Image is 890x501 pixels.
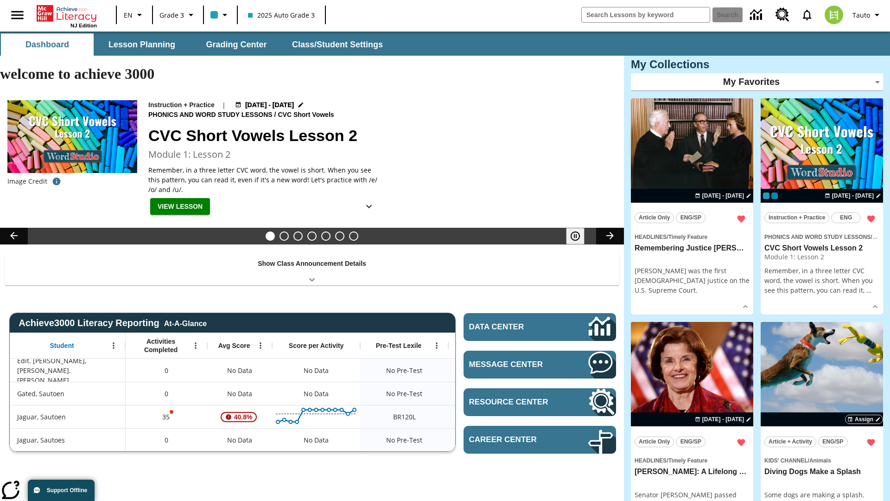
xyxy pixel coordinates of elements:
div: No Data, Gated, Sautoen [299,385,333,403]
span: Article Only [639,437,670,447]
button: Lesson Planning [95,33,188,56]
span: Jaguar, Sautoes [17,435,65,445]
span: … [866,286,871,295]
button: Image credit: TOXIC CAT/Shutterstock [47,173,66,190]
button: Instruction + Practice [764,212,829,223]
span: [DATE] - [DATE] [245,100,294,110]
span: ENG [840,213,852,223]
div: No Data, Edit. Lisette, Sauto. Lisette [207,359,272,382]
button: Open side menu [4,1,31,29]
span: ENG/SP [680,213,701,223]
div: , 40.8%, Attention! This student's Average First Try Score of 40.8% is below 65%, Jaguar, Sautoen [207,405,272,428]
div: No Data, Jaguar, Sautoes [448,428,536,451]
button: Remove from Favorites [863,434,879,451]
button: Grade: Grade 3, Select a grade [156,6,200,23]
div: No Data, Gated, Sautoen [207,382,272,405]
span: Score per Activity [289,341,344,350]
a: Data Center [744,2,770,28]
button: Show Details [738,300,752,314]
h3: Remembering Justice O'Connor [635,244,750,253]
span: Assign [855,415,873,424]
h3: CVC Short Vowels Lesson 2 [764,244,879,253]
div: 0, Edit. Lisette, Sauto. Lisette [126,359,207,382]
p: Instruction + Practice [148,100,215,110]
div: 0, Jaguar, Sautoes [126,428,207,451]
button: Lesson carousel, Next [596,228,624,244]
span: Topic: Kids' Channel/Animals [764,455,879,465]
button: Class color is light blue. Change class color [207,6,234,23]
button: Slide 7 Career Lesson [349,231,358,241]
span: Topic: Phonics and Word Study Lessons/CVC Short Vowels [764,231,879,242]
span: Kids' Channel [764,457,808,464]
span: Animals [809,457,831,464]
span: No Pre-Test, Gated, Sautoen [386,389,422,398]
button: Open Menu [430,339,444,353]
span: | [222,100,226,110]
span: 0 [165,435,168,445]
button: Slide 1 CVC Short Vowels Lesson 2 [266,231,275,241]
span: / [871,232,877,241]
button: Remove from Favorites [733,211,750,227]
img: avatar image [825,6,843,24]
span: [DATE] - [DATE] [702,415,744,424]
span: Phonics and Word Study Lessons [148,110,274,120]
button: Remove from Favorites [863,211,879,227]
h3: Dianne Feinstein: A Lifelong Leader [635,467,750,477]
button: ENG [831,212,861,223]
span: Gated, Sautoen [17,389,64,398]
button: Remove from Favorites [733,434,750,451]
h3: Module 1: Lesson 2 [148,148,613,161]
span: No Data [222,430,257,450]
div: No Data, Edit. Lisette, Sauto. Lisette [299,361,333,380]
div: My Favorites [631,73,883,91]
span: Beginning reader 120 Lexile, Jaguar, Sautoen [393,412,416,422]
span: 40.8% [230,409,256,425]
button: Show Details [868,300,882,314]
span: Career Center [469,435,560,444]
div: Current Class [763,193,769,199]
button: Slide 4 Taking Movies to the X-Dimension [307,231,317,241]
div: No Data, Edit. Lisette, Sauto. Lisette [448,359,536,382]
button: Support Offline [28,480,95,501]
span: No Data [222,361,257,380]
span: Activities Completed [130,337,191,354]
div: lesson details [761,98,883,315]
span: Data Center [469,322,557,332]
button: Class/Student Settings [285,33,390,56]
div: OL 2025 Auto Grade 4 [771,193,778,199]
span: No Pre-Test, Edit. Lisette, Sauto. Lisette [386,366,422,375]
span: Resource Center [469,398,560,407]
span: Student [50,341,74,350]
button: Aug 18 - Aug 18 Choose Dates [693,415,753,424]
div: At-A-Glance [164,318,207,328]
button: Aug 18 - Aug 18 Choose Dates [233,100,306,110]
a: Message Center [464,351,616,379]
span: No Data [222,384,257,403]
a: Home [37,4,97,23]
p: 35 [161,412,172,422]
span: EN [124,10,133,20]
button: Article Only [635,437,674,447]
input: search field [582,7,710,22]
span: Phonics and Word Study Lessons [764,234,871,240]
a: Notifications [795,3,819,27]
button: Slide 2 Dianne Feinstein: A Lifelong Leader [280,231,289,241]
span: / [667,234,668,240]
div: No Data, Jaguar, Sautoes [207,428,272,451]
span: 0 [165,366,168,375]
span: Timely Feature [668,457,707,464]
button: Slide 5 Cars of the Future? [321,231,331,241]
span: Headlines [635,234,667,240]
span: Instruction + Practice [769,213,825,223]
span: ENG/SP [822,437,843,447]
div: Show Class Announcement Details [5,253,619,285]
span: [DATE] - [DATE] [702,192,744,200]
p: Remember, in a three letter CVC word, the vowel is short. When you see this pattern, you can read... [148,165,380,194]
div: Pause [566,228,594,244]
span: 2025 Auto Grade 3 [248,10,315,20]
span: CVC Short Vowels [278,110,336,120]
span: Article Only [639,213,670,223]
